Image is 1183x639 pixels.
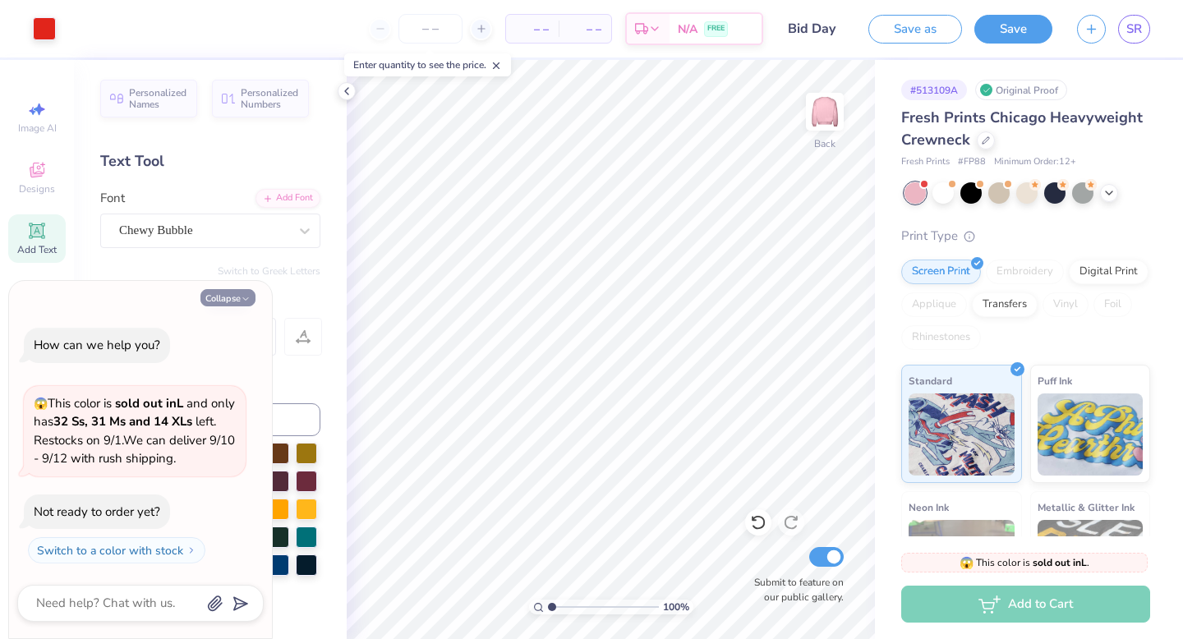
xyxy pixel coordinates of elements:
[1038,520,1144,602] img: Metallic & Glitter Ink
[19,182,55,195] span: Designs
[1126,20,1142,39] span: SR
[814,136,835,151] div: Back
[34,503,160,520] div: Not ready to order yet?
[901,325,981,350] div: Rhinestones
[901,80,967,100] div: # 513109A
[909,393,1015,476] img: Standard
[678,21,697,38] span: N/A
[218,264,320,278] button: Switch to Greek Letters
[1069,260,1148,284] div: Digital Print
[960,555,974,571] span: 😱
[28,537,205,563] button: Switch to a color with stock
[241,87,299,110] span: Personalized Numbers
[255,189,320,208] div: Add Font
[18,122,57,135] span: Image AI
[100,150,320,172] div: Text Tool
[34,396,48,411] span: 😱
[1118,15,1150,44] a: SR
[568,21,601,38] span: – –
[901,292,967,317] div: Applique
[1038,499,1135,516] span: Metallic & Glitter Ink
[398,14,463,44] input: – –
[909,372,952,389] span: Standard
[901,227,1150,246] div: Print Type
[972,292,1038,317] div: Transfers
[776,12,856,45] input: Untitled Design
[516,21,549,38] span: – –
[663,600,689,614] span: 100 %
[909,499,949,516] span: Neon Ink
[53,413,192,430] strong: 32 Ss, 31 Ms and 14 XLs
[901,155,950,169] span: Fresh Prints
[986,260,1064,284] div: Embroidery
[975,80,1067,100] div: Original Proof
[808,95,841,128] img: Back
[34,337,160,353] div: How can we help you?
[909,520,1015,602] img: Neon Ink
[707,23,725,34] span: FREE
[115,395,183,411] strong: sold out in L
[901,260,981,284] div: Screen Print
[1093,292,1132,317] div: Foil
[994,155,1076,169] span: Minimum Order: 12 +
[1033,556,1087,569] strong: sold out in L
[1038,393,1144,476] img: Puff Ink
[745,575,844,605] label: Submit to feature on our public gallery.
[974,15,1052,44] button: Save
[960,555,1089,570] span: This color is .
[901,108,1143,149] span: Fresh Prints Chicago Heavyweight Crewneck
[200,289,255,306] button: Collapse
[1043,292,1089,317] div: Vinyl
[344,53,511,76] div: Enter quantity to see the price.
[129,87,187,110] span: Personalized Names
[17,243,57,256] span: Add Text
[1038,372,1072,389] span: Puff Ink
[100,189,125,208] label: Font
[186,545,196,555] img: Switch to a color with stock
[958,155,986,169] span: # FP88
[868,15,962,44] button: Save as
[34,395,235,467] span: This color is and only has left . Restocks on 9/1. We can deliver 9/10 - 9/12 with rush shipping.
